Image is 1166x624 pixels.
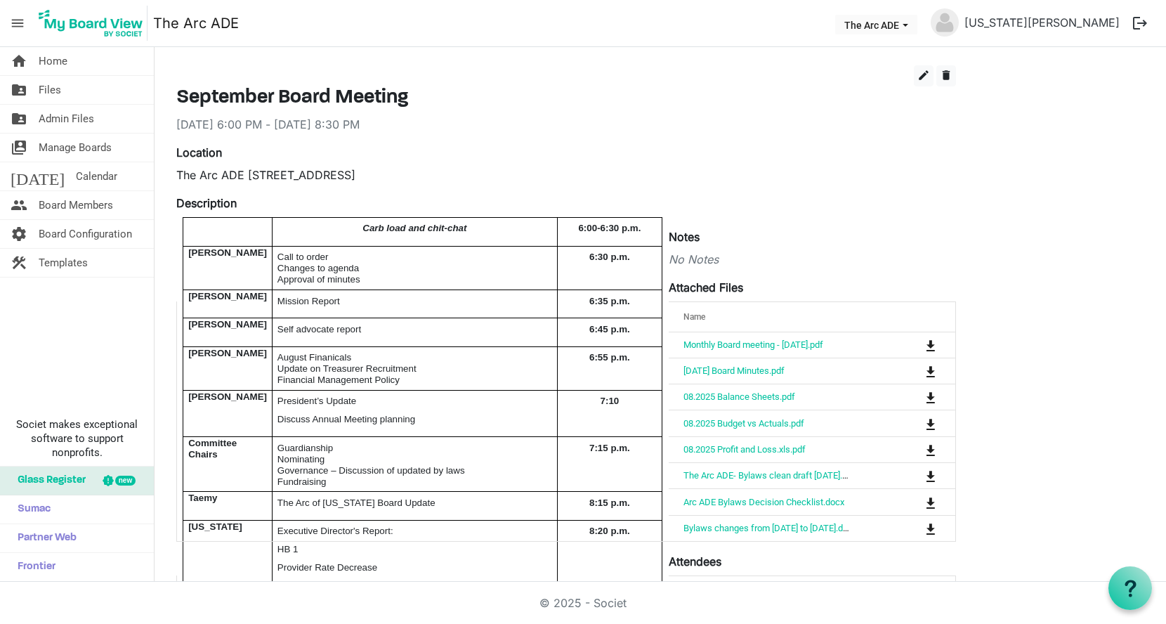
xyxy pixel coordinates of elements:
[867,384,955,410] td: is Command column column header
[669,462,867,488] td: The Arc ADE- Bylaws clean draft Sep 2025.docx is template cell column header Name
[277,544,299,554] span: HB 1
[867,332,955,358] td: is Command column column header
[921,466,941,486] button: Download
[11,105,27,133] span: folder_shared
[39,76,61,104] span: Files
[34,6,148,41] img: My Board View Logo
[867,436,955,462] td: is Command column column header
[867,410,955,436] td: is Command column column header
[11,249,27,277] span: construction
[11,134,27,162] span: switch_account
[6,417,148,460] span: Societ makes exceptional software to support nonprofits.
[867,488,955,514] td: is Command column column header
[669,488,867,514] td: Arc ADE Bylaws Decision Checklist.docx is template cell column header Name
[39,191,113,219] span: Board Members
[936,65,956,86] button: delete
[931,8,959,37] img: no-profile-picture.svg
[115,476,136,486] div: new
[940,69,952,82] span: delete
[11,162,65,190] span: [DATE]
[34,6,153,41] a: My Board View Logo
[683,444,806,455] a: 08.2025 Profit and Loss.xls.pdf
[11,467,86,495] span: Glass Register
[921,440,941,460] button: Download
[539,596,627,610] a: © 2025 - Societ
[959,8,1125,37] a: [US_STATE][PERSON_NAME]
[176,251,956,268] div: No Notes
[683,391,795,402] a: 08.2025 Balance Sheets.pdf
[176,116,956,133] div: [DATE] 6:00 PM - [DATE] 8:30 PM
[39,47,67,75] span: Home
[683,418,804,429] a: 08.2025 Budget vs Actuals.pdf
[153,9,239,37] a: The Arc ADE
[277,274,360,285] span: Approval of minutes
[11,47,27,75] span: home
[176,86,956,110] h3: September Board Meeting
[921,387,941,407] button: Download
[921,492,941,512] button: Download
[669,436,867,462] td: 08.2025 Profit and Loss.xls.pdf is template cell column header Name
[277,296,340,306] span: Mission Report
[683,497,844,507] a: Arc ADE Bylaws Decision Checklist.docx
[188,291,267,301] span: [PERSON_NAME]
[669,553,721,570] label: Attendees
[188,247,267,258] span: [PERSON_NAME]
[867,462,955,488] td: is Command column column header
[914,65,934,86] button: edit
[39,249,88,277] span: Templates
[669,410,867,436] td: 08.2025 Budget vs Actuals.pdf is template cell column header Name
[11,553,55,581] span: Frontier
[11,495,51,524] span: Sumac
[835,15,917,34] button: The Arc ADE dropdownbutton
[4,10,31,37] span: menu
[589,252,630,262] span: 6:30 p.m.
[669,384,867,410] td: 08.2025 Balance Sheets.pdf is template cell column header Name
[39,105,94,133] span: Admin Files
[277,263,359,273] span: Changes to agenda
[669,228,700,245] label: Notes
[921,335,941,355] button: Download
[39,220,132,248] span: Board Configuration
[669,515,867,541] td: Bylaws changes from 2022 to 2025.docx is template cell column header Name
[683,523,857,533] a: Bylaws changes from [DATE] to [DATE].docx
[11,524,77,552] span: Partner Web
[11,220,27,248] span: settings
[11,191,27,219] span: people
[362,223,466,233] span: Carb load and chit-chat
[684,312,706,322] span: Name
[921,361,941,381] button: Download
[683,365,785,376] a: [DATE] Board Minutes.pdf
[277,562,377,573] span: Provider Rate Decrease
[76,162,117,190] span: Calendar
[11,76,27,104] span: folder_shared
[39,134,112,162] span: Manage Boards
[176,195,237,212] label: Description
[669,358,867,384] td: 08.20.2025 Board Minutes.pdf is template cell column header Name
[867,515,955,541] td: is Command column column header
[669,279,743,296] label: Attached Files
[683,470,861,481] a: The Arc ADE- Bylaws clean draft [DATE].docx
[176,144,222,161] label: Location
[176,167,956,183] div: The Arc ADE [STREET_ADDRESS]
[589,296,630,306] span: 6:35 p.m.
[578,223,641,233] span: 6:00-6:30 p.m.
[1125,8,1155,38] button: logout
[669,332,867,358] td: Monthly Board meeting - September 17, 2025.pdf is template cell column header Name
[917,69,930,82] span: edit
[683,339,823,350] a: Monthly Board meeting - [DATE].pdf
[921,519,941,538] button: Download
[921,413,941,433] button: Download
[277,252,329,262] span: Call to order
[867,358,955,384] td: is Command column column header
